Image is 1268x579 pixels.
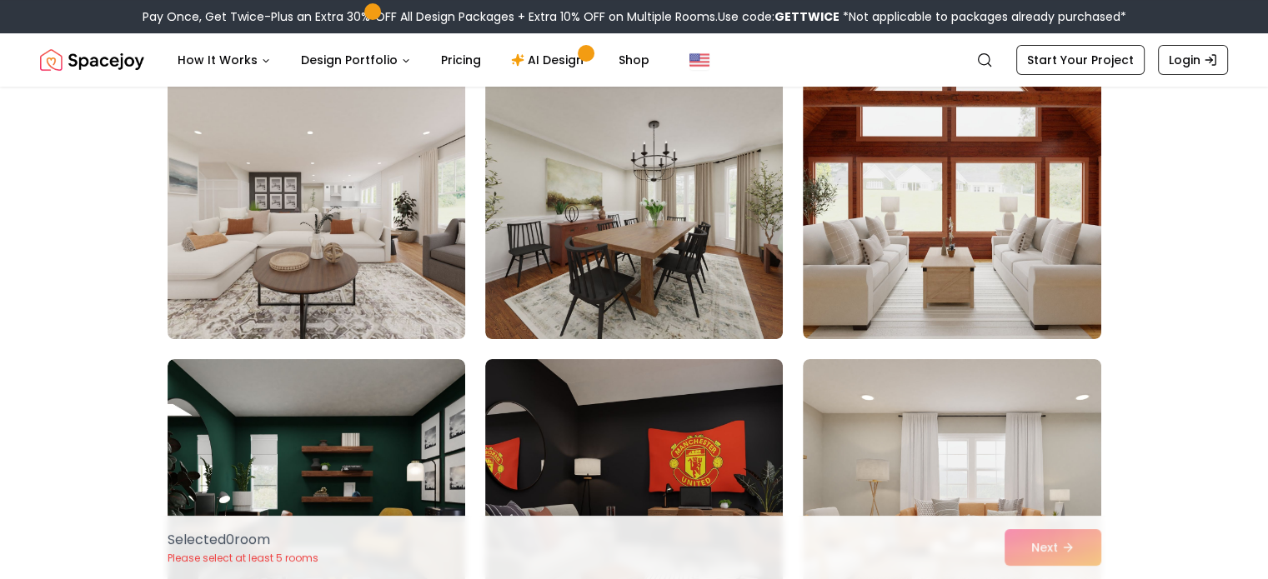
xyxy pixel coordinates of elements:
[485,72,783,339] img: Room room-2
[774,8,839,25] b: GETTWICE
[164,43,663,77] nav: Main
[689,50,709,70] img: United States
[1016,45,1145,75] a: Start Your Project
[160,66,473,346] img: Room room-1
[40,33,1228,87] nav: Global
[164,43,284,77] button: How It Works
[605,43,663,77] a: Shop
[288,43,424,77] button: Design Portfolio
[143,8,1126,25] div: Pay Once, Get Twice-Plus an Extra 30% OFF All Design Packages + Extra 10% OFF on Multiple Rooms.
[839,8,1126,25] span: *Not applicable to packages already purchased*
[803,72,1100,339] img: Room room-3
[40,43,144,77] a: Spacejoy
[40,43,144,77] img: Spacejoy Logo
[498,43,602,77] a: AI Design
[168,530,318,550] p: Selected 0 room
[1158,45,1228,75] a: Login
[428,43,494,77] a: Pricing
[168,552,318,565] p: Please select at least 5 rooms
[718,8,839,25] span: Use code:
